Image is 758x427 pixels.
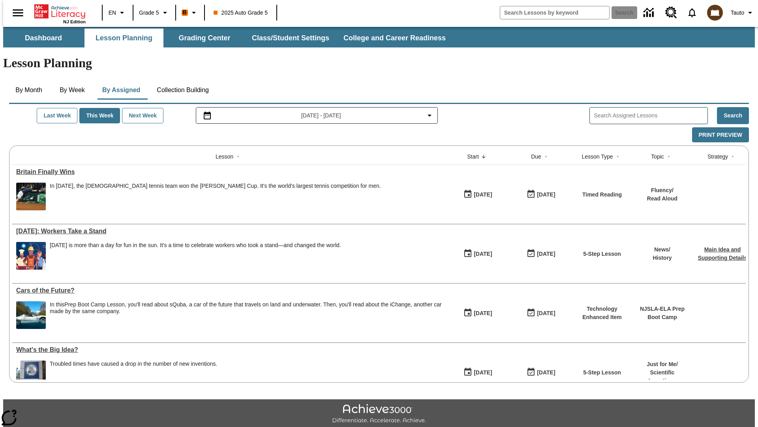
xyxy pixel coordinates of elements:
span: 2025 Auto Grade 5 [214,9,268,17]
span: Grade 5 [139,9,159,17]
p: Just for Me / [636,360,689,368]
a: Labor Day: Workers Take a Stand, Lessons [16,228,442,235]
button: Open side menu [6,1,30,25]
button: By Month [9,81,49,100]
button: Sort [664,152,674,161]
svg: Collapse Date Range Filter [425,111,434,120]
div: [DATE] [537,368,555,378]
p: Timed Reading [582,191,622,199]
p: News / [653,246,672,254]
div: [DATE] [537,190,555,200]
button: 09/01/25: First time the lesson was available [461,187,495,202]
button: 09/07/25: Last day the lesson can be accessed [524,187,558,202]
div: Labor Day: Workers Take a Stand [16,228,442,235]
p: 5-Step Lesson [583,368,621,377]
span: NJ Edition [63,19,86,24]
div: In 2015, the British tennis team won the Davis Cup. It's the world's largest tennis competition f... [50,183,381,210]
div: Topic [651,153,664,161]
div: Due [531,153,541,161]
div: In [DATE], the [DEMOGRAPHIC_DATA] tennis team won the [PERSON_NAME] Cup. It's the world's largest... [50,183,381,189]
button: 09/07/25: Last day the lesson can be accessed [524,246,558,261]
div: Lesson [216,153,233,161]
img: A large sign near a building says U.S. Patent and Trademark Office. A troubled economy can make i... [16,361,46,388]
button: Select a new avatar [702,2,728,23]
img: British tennis player Andy Murray, extending his whole body to reach a ball during a tennis match... [16,183,46,210]
button: Print Preview [692,127,749,143]
button: By Week [53,81,92,100]
div: [DATE] [537,249,555,259]
button: 08/01/26: Last day the lesson can be accessed [524,306,558,321]
button: Language: EN, Select a language [105,6,130,20]
button: Search [717,107,749,124]
div: In this [50,301,442,315]
span: Tauto [731,9,744,17]
div: [DATE] [537,308,555,318]
div: [DATE] [474,190,492,200]
button: Grading Center [165,28,244,47]
button: Select the date range menu item [199,111,435,120]
button: Sort [728,152,737,161]
div: [DATE] is more than a day for fun in the sun. It's a time to celebrate workers who took a stand—a... [50,242,341,249]
span: EN [109,9,116,17]
span: B [183,8,187,17]
a: Notifications [682,2,702,23]
a: Main Idea and Supporting Details [698,246,747,261]
div: [DATE] [474,249,492,259]
button: Sort [613,152,623,161]
a: Data Center [639,2,660,24]
button: Collection Building [150,81,215,100]
input: search field [500,6,609,19]
div: Lesson Type [582,153,613,161]
div: SubNavbar [3,28,453,47]
p: Read Aloud [647,195,677,203]
button: Boost Class color is orange. Change class color [178,6,202,20]
div: [DATE] [474,368,492,378]
div: Home [34,3,86,24]
div: Troubled times have caused a drop in the number of new inventions. [50,361,217,388]
a: Britain Finally Wins, Lessons [16,168,442,176]
button: Sort [233,152,243,161]
p: NJSLA-ELA Prep Boot Camp [636,305,689,321]
button: Sort [479,152,488,161]
img: avatar image [707,5,723,21]
div: Cars of the Future? [16,287,442,294]
a: Home [34,4,86,19]
button: This Week [79,108,120,123]
button: By Assigned [96,81,146,100]
button: College and Career Readiness [337,28,452,47]
div: SubNavbar [3,27,755,47]
img: High-tech automobile treading water. [16,301,46,329]
div: Britain Finally Wins [16,168,442,176]
a: Resource Center, Will open in new tab [660,2,682,23]
img: A banner with a blue background shows an illustrated row of diverse men and women dressed in clot... [16,242,46,270]
button: 09/01/25: First time the lesson was available [461,246,495,261]
h1: Lesson Planning [3,56,755,70]
button: Last Week [37,108,77,123]
p: Scientific Inventions [636,368,689,385]
button: Dashboard [4,28,83,47]
p: 5-Step Lesson [583,250,621,258]
p: Technology Enhanced Item [576,305,628,321]
button: Profile/Settings [728,6,758,20]
div: Strategy [707,153,728,161]
button: 08/27/25: First time the lesson was available [461,306,495,321]
div: In this Prep Boot Camp Lesson, you'll read about sQuba, a car of the future that travels on land ... [50,301,442,329]
button: Class/Student Settings [246,28,336,47]
button: 04/07/25: First time the lesson was available [461,365,495,380]
input: Search Assigned Lessons [594,110,707,121]
p: Fluency / [647,186,677,195]
button: Grade: Grade 5, Select a grade [136,6,173,20]
button: Lesson Planning [84,28,163,47]
a: What's the Big Idea?, Lessons [16,346,442,353]
div: What's the Big Idea? [16,346,442,353]
p: History [653,254,672,262]
button: 04/13/26: Last day the lesson can be accessed [524,365,558,380]
div: Start [467,153,479,161]
div: [DATE] [474,308,492,318]
img: Achieve3000 Differentiate Accelerate Achieve [332,404,426,424]
div: Labor Day is more than a day for fun in the sun. It's a time to celebrate workers who took a stan... [50,242,341,270]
